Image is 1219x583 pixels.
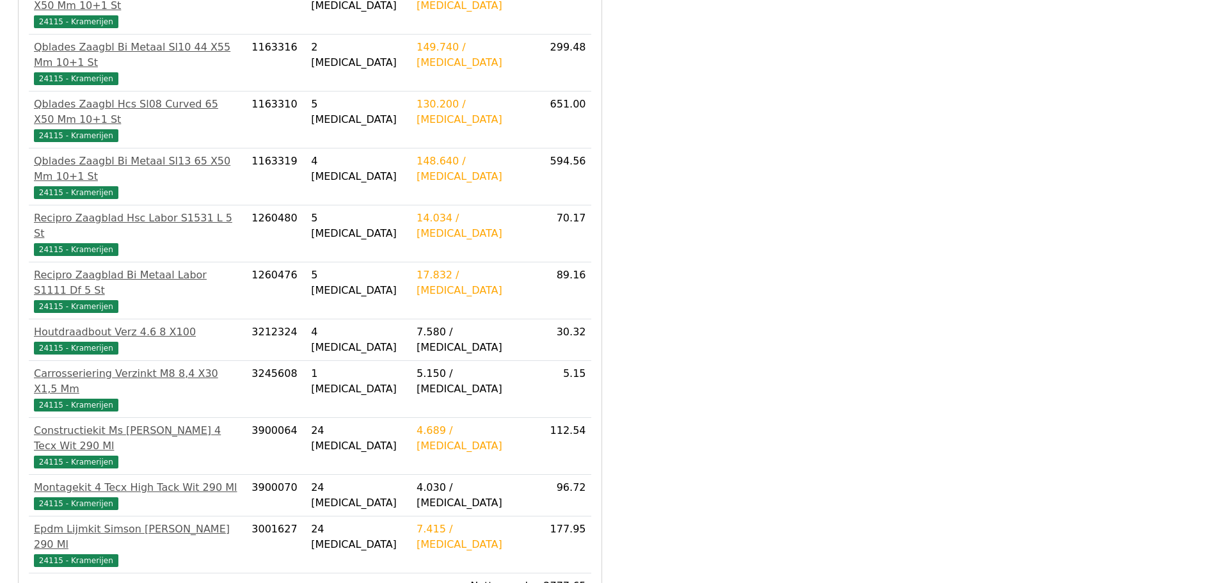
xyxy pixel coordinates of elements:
[34,456,118,468] span: 24115 - Kramerijen
[34,522,241,568] a: Epdm Lijmkit Simson [PERSON_NAME] 290 Ml24115 - Kramerijen
[538,148,591,205] td: 594.56
[34,342,118,355] span: 24115 - Kramerijen
[417,268,533,298] div: 17.832 / [MEDICAL_DATA]
[311,366,406,397] div: 1 [MEDICAL_DATA]
[34,399,118,411] span: 24115 - Kramerijen
[34,129,118,142] span: 24115 - Kramerijen
[246,205,306,262] td: 1260480
[34,211,241,257] a: Recipro Zaagblad Hsc Labor S1531 L 5 St24115 - Kramerijen
[34,366,241,397] div: Carrosseriering Verzinkt M8 8,4 X30 X1,5 Mm
[538,262,591,319] td: 89.16
[34,154,241,200] a: Qblades Zaagbl Bi Metaal Sl13 65 X50 Mm 10+1 St24115 - Kramerijen
[246,35,306,92] td: 1163316
[417,154,533,184] div: 148.640 / [MEDICAL_DATA]
[311,40,406,70] div: 2 [MEDICAL_DATA]
[311,97,406,127] div: 5 [MEDICAL_DATA]
[538,92,591,148] td: 651.00
[34,554,118,567] span: 24115 - Kramerijen
[311,324,406,355] div: 4 [MEDICAL_DATA]
[34,154,241,184] div: Qblades Zaagbl Bi Metaal Sl13 65 X50 Mm 10+1 St
[311,268,406,298] div: 5 [MEDICAL_DATA]
[417,480,533,511] div: 4.030 / [MEDICAL_DATA]
[34,480,241,495] div: Montagekit 4 Tecx High Tack Wit 290 Ml
[311,211,406,241] div: 5 [MEDICAL_DATA]
[246,262,306,319] td: 1260476
[417,522,533,552] div: 7.415 / [MEDICAL_DATA]
[34,72,118,85] span: 24115 - Kramerijen
[34,97,241,127] div: Qblades Zaagbl Hcs Sl08 Curved 65 X50 Mm 10+1 St
[311,480,406,511] div: 24 [MEDICAL_DATA]
[538,319,591,361] td: 30.32
[34,40,241,70] div: Qblades Zaagbl Bi Metaal Sl10 44 X55 Mm 10+1 St
[538,205,591,262] td: 70.17
[34,40,241,86] a: Qblades Zaagbl Bi Metaal Sl10 44 X55 Mm 10+1 St24115 - Kramerijen
[311,522,406,552] div: 24 [MEDICAL_DATA]
[417,324,533,355] div: 7.580 / [MEDICAL_DATA]
[34,243,118,256] span: 24115 - Kramerijen
[417,97,533,127] div: 130.200 / [MEDICAL_DATA]
[246,92,306,148] td: 1163310
[538,418,591,475] td: 112.54
[311,154,406,184] div: 4 [MEDICAL_DATA]
[34,423,241,454] div: Constructiekit Ms [PERSON_NAME] 4 Tecx Wit 290 Ml
[417,423,533,454] div: 4.689 / [MEDICAL_DATA]
[538,475,591,516] td: 96.72
[34,186,118,199] span: 24115 - Kramerijen
[538,361,591,418] td: 5.15
[34,480,241,511] a: Montagekit 4 Tecx High Tack Wit 290 Ml24115 - Kramerijen
[246,516,306,573] td: 3001627
[34,300,118,313] span: 24115 - Kramerijen
[34,211,241,241] div: Recipro Zaagblad Hsc Labor S1531 L 5 St
[246,418,306,475] td: 3900064
[417,366,533,397] div: 5.150 / [MEDICAL_DATA]
[417,40,533,70] div: 149.740 / [MEDICAL_DATA]
[34,423,241,469] a: Constructiekit Ms [PERSON_NAME] 4 Tecx Wit 290 Ml24115 - Kramerijen
[417,211,533,241] div: 14.034 / [MEDICAL_DATA]
[34,97,241,143] a: Qblades Zaagbl Hcs Sl08 Curved 65 X50 Mm 10+1 St24115 - Kramerijen
[34,268,241,314] a: Recipro Zaagblad Bi Metaal Labor S1111 Df 5 St24115 - Kramerijen
[34,324,241,355] a: Houtdraadbout Verz 4.6 8 X10024115 - Kramerijen
[538,35,591,92] td: 299.48
[246,361,306,418] td: 3245608
[34,522,241,552] div: Epdm Lijmkit Simson [PERSON_NAME] 290 Ml
[538,516,591,573] td: 177.95
[246,148,306,205] td: 1163319
[34,324,241,340] div: Houtdraadbout Verz 4.6 8 X100
[246,475,306,516] td: 3900070
[34,366,241,412] a: Carrosseriering Verzinkt M8 8,4 X30 X1,5 Mm24115 - Kramerijen
[311,423,406,454] div: 24 [MEDICAL_DATA]
[34,497,118,510] span: 24115 - Kramerijen
[34,15,118,28] span: 24115 - Kramerijen
[34,268,241,298] div: Recipro Zaagblad Bi Metaal Labor S1111 Df 5 St
[246,319,306,361] td: 3212324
